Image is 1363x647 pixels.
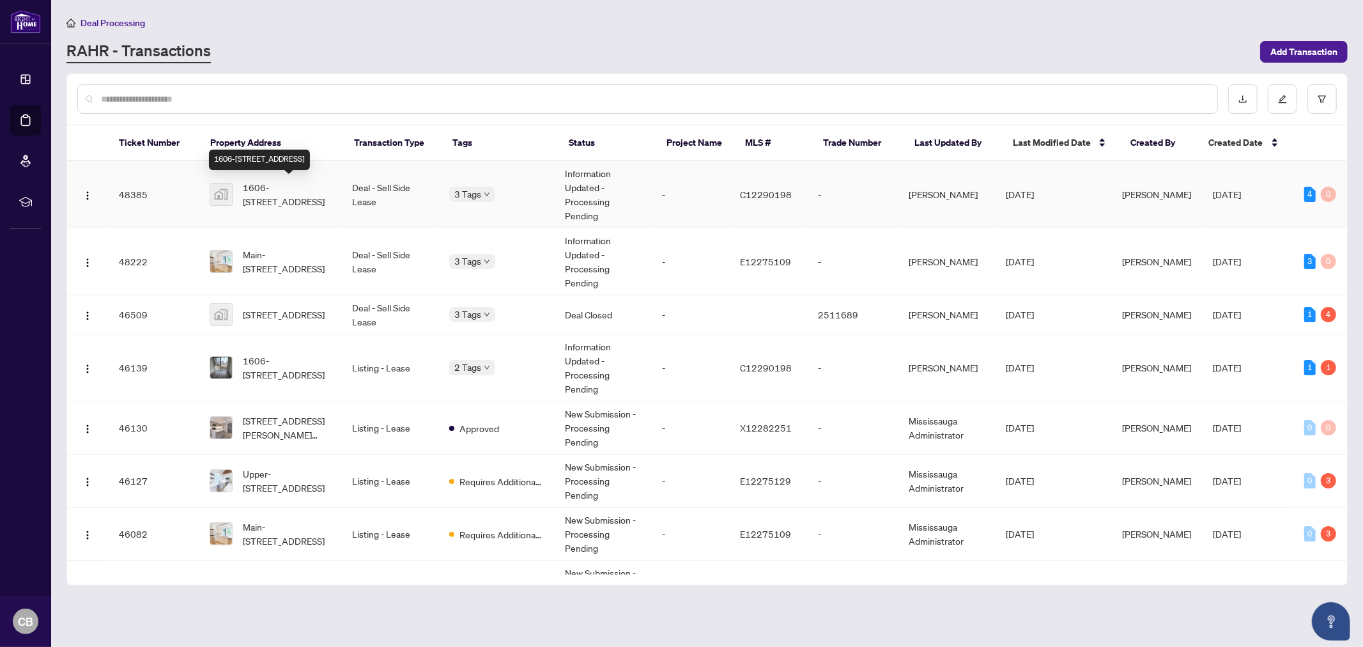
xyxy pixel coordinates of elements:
td: - [808,228,898,295]
span: CB [18,612,33,630]
th: Trade Number [813,125,904,161]
span: Main-[STREET_ADDRESS] [243,520,332,548]
span: Approved [459,421,499,435]
span: Add Transaction [1270,42,1337,62]
td: Information Updated - Processing Pending [555,161,652,228]
th: Created Date [1199,125,1290,161]
span: [STREET_ADDRESS][PERSON_NAME][PERSON_NAME] [243,414,332,442]
img: Logo [82,258,93,268]
div: 1606-[STREET_ADDRESS] [209,150,310,170]
span: 1606-[STREET_ADDRESS] [243,180,332,208]
span: [DATE] [1213,422,1242,433]
span: [PERSON_NAME] [1123,422,1192,433]
th: Tags [442,125,558,161]
td: Information Updated - Processing Pending [555,228,652,295]
button: Open asap [1312,602,1350,641]
td: 46509 [109,295,199,334]
td: New Submission - Processing Pending [555,561,652,614]
button: Add Transaction [1260,41,1348,63]
span: Main-[STREET_ADDRESS] [243,247,332,276]
div: 0 [1321,187,1336,202]
div: 4 [1321,307,1336,322]
span: [DATE] [1213,189,1242,200]
span: [PERSON_NAME] [1123,309,1192,320]
td: - [652,295,730,334]
td: Mississauga Administrator [898,455,996,508]
img: thumbnail-img [210,304,232,325]
td: - [808,561,898,614]
span: 1606-[STREET_ADDRESS] [243,354,332,382]
span: [DATE] [1006,256,1034,267]
td: Deal - Sell Side Lease [342,295,439,334]
div: 0 [1321,420,1336,435]
span: [PERSON_NAME] [1123,528,1192,540]
span: [DATE] [1213,309,1242,320]
td: [PERSON_NAME] [898,295,996,334]
div: 4 [1304,187,1316,202]
td: 46139 [109,334,199,401]
span: [STREET_ADDRESS][PERSON_NAME] [243,573,332,601]
button: edit [1268,84,1297,114]
span: [DATE] [1006,189,1034,200]
td: New Submission - Processing Pending [555,455,652,508]
span: Created Date [1209,136,1263,150]
span: 2 Tags [454,360,481,375]
td: 46078 [109,561,199,614]
span: [PERSON_NAME] [1123,189,1192,200]
span: [STREET_ADDRESS] [243,308,325,322]
th: MLS # [735,125,813,161]
td: Listing - Lease [342,508,439,561]
a: RAHR - Transactions [66,40,211,63]
span: 3 Tags [454,307,481,322]
td: - [808,161,898,228]
button: Logo [77,357,98,378]
th: Property Address [201,125,344,161]
span: down [484,311,490,318]
span: down [484,191,490,198]
th: Project Name [656,125,735,161]
div: 0 [1321,254,1336,269]
span: [PERSON_NAME] [1123,362,1192,373]
span: [PERSON_NAME] [1123,256,1192,267]
td: Deal - Sell Side Lease [342,161,439,228]
td: - [652,401,730,455]
span: Requires Additional Docs [459,474,543,488]
img: Logo [82,530,93,540]
td: Listing - Lease [342,455,439,508]
td: - [808,508,898,561]
div: 1 [1304,360,1316,375]
td: Information Updated - Processing Pending [555,334,652,401]
td: - [652,455,730,508]
span: download [1238,95,1247,104]
td: New Submission - Processing Pending [555,508,652,561]
img: Logo [82,477,93,487]
td: 48222 [109,228,199,295]
th: Ticket Number [109,125,200,161]
button: Logo [77,524,98,544]
img: Logo [82,191,93,201]
td: - [652,561,730,614]
img: thumbnail-img [210,251,232,272]
button: Logo [77,417,98,438]
td: Listing - Lease [342,334,439,401]
td: - [652,161,730,228]
span: E12275109 [740,528,791,540]
td: [PERSON_NAME] [898,334,996,401]
th: Status [558,125,656,161]
span: E12275109 [740,256,791,267]
td: Deal Closed [555,295,652,334]
td: 46130 [109,401,199,455]
div: 3 [1321,473,1336,488]
img: Logo [82,364,93,374]
div: 1 [1304,307,1316,322]
span: Requires Additional Docs [459,527,543,542]
span: Last Modified Date [1013,136,1091,150]
span: 3 Tags [454,254,481,269]
td: Mississauga Administrator [898,508,996,561]
img: thumbnail-img [210,523,232,545]
span: home [66,19,75,27]
div: 3 [1321,526,1336,542]
span: [DATE] [1006,362,1034,373]
button: Logo [77,184,98,205]
span: edit [1278,95,1287,104]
